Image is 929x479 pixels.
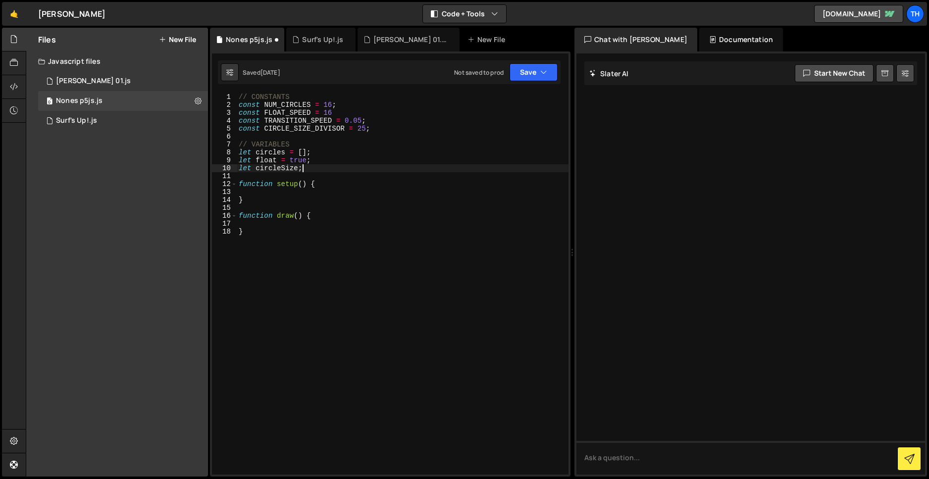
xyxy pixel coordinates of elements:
[212,212,237,220] div: 16
[212,180,237,188] div: 12
[38,111,208,131] div: 17106/47318.js
[373,35,448,45] div: [PERSON_NAME] 01.js
[212,156,237,164] div: 9
[589,69,629,78] h2: Slater AI
[159,36,196,44] button: New File
[906,5,924,23] a: Th
[56,96,103,105] div: Nones p5js.js
[212,164,237,172] div: 10
[2,2,26,26] a: 🤙
[212,204,237,212] div: 15
[38,8,105,20] div: [PERSON_NAME]
[510,63,558,81] button: Save
[56,116,97,125] div: Surf's Up!.js
[38,34,56,45] h2: Files
[795,64,874,82] button: Start new chat
[454,68,504,77] div: Not saved to prod
[574,28,697,51] div: Chat with [PERSON_NAME]
[212,101,237,109] div: 2
[38,71,208,91] div: 17106/47176.js
[212,93,237,101] div: 1
[260,68,280,77] div: [DATE]
[26,51,208,71] div: Javascript files
[243,68,280,77] div: Saved
[212,109,237,117] div: 3
[814,5,903,23] a: [DOMAIN_NAME]
[212,228,237,236] div: 18
[212,188,237,196] div: 13
[226,35,272,45] div: Nones p5js.js
[212,172,237,180] div: 11
[212,133,237,141] div: 6
[212,117,237,125] div: 4
[47,98,52,106] span: 0
[212,196,237,204] div: 14
[467,35,509,45] div: New File
[699,28,783,51] div: Documentation
[56,77,131,86] div: [PERSON_NAME] 01.js
[38,91,208,111] div: 17106/47386.js
[212,220,237,228] div: 17
[212,125,237,133] div: 5
[302,35,343,45] div: Surf's Up!.js
[212,141,237,148] div: 7
[423,5,506,23] button: Code + Tools
[212,148,237,156] div: 8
